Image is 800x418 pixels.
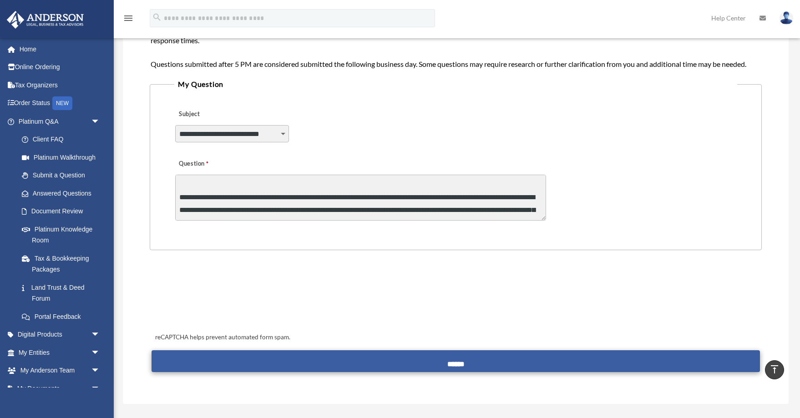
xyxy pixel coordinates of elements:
[91,362,109,380] span: arrow_drop_down
[780,11,793,25] img: User Pic
[174,78,737,91] legend: My Question
[4,11,86,29] img: Anderson Advisors Platinum Portal
[13,148,114,166] a: Platinum Walkthrough
[123,13,134,24] i: menu
[13,249,114,278] a: Tax & Bookkeeping Packages
[13,131,114,149] a: Client FAQ
[13,278,114,307] a: Land Trust & Deed Forum
[123,16,134,24] a: menu
[91,343,109,362] span: arrow_drop_down
[13,202,114,221] a: Document Review
[6,326,114,344] a: Digital Productsarrow_drop_down
[6,40,114,58] a: Home
[91,326,109,344] span: arrow_drop_down
[175,108,262,121] label: Subject
[769,364,780,375] i: vertical_align_top
[6,379,114,398] a: My Documentsarrow_drop_down
[6,343,114,362] a: My Entitiesarrow_drop_down
[152,332,760,343] div: reCAPTCHA helps prevent automated form spam.
[91,379,109,398] span: arrow_drop_down
[765,360,784,379] a: vertical_align_top
[6,94,114,113] a: Order StatusNEW
[6,76,114,94] a: Tax Organizers
[6,112,114,131] a: Platinum Q&Aarrow_drop_down
[13,307,114,326] a: Portal Feedback
[13,184,114,202] a: Answered Questions
[175,158,246,171] label: Question
[91,112,109,131] span: arrow_drop_down
[52,96,72,110] div: NEW
[13,166,109,185] a: Submit a Question
[152,12,162,22] i: search
[6,362,114,380] a: My Anderson Teamarrow_drop_down
[13,220,114,249] a: Platinum Knowledge Room
[152,278,291,314] iframe: reCAPTCHA
[6,58,114,76] a: Online Ordering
